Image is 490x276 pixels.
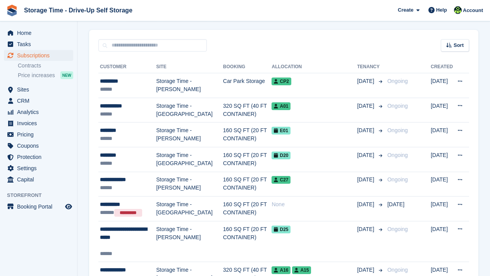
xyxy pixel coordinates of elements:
[387,152,408,158] span: Ongoing
[17,39,64,50] span: Tasks
[387,103,408,109] span: Ongoing
[223,122,272,147] td: 160 SQ FT (20 FT CONTAINER)
[18,62,73,69] a: Contracts
[272,226,291,233] span: D25
[387,78,408,84] span: Ongoing
[431,147,453,172] td: [DATE]
[387,201,404,207] span: [DATE]
[60,71,73,79] div: NEW
[21,4,136,17] a: Storage Time - Drive-Up Self Storage
[272,266,291,274] span: A16
[156,73,223,98] td: Storage Time - [PERSON_NAME]
[357,176,376,184] span: [DATE]
[431,172,453,197] td: [DATE]
[4,174,73,185] a: menu
[357,200,376,209] span: [DATE]
[223,147,272,172] td: 160 SQ FT (20 FT CONTAINER)
[17,95,64,106] span: CRM
[18,71,73,79] a: Price increases NEW
[156,221,223,262] td: Storage Time - [PERSON_NAME]
[387,267,408,273] span: Ongoing
[17,84,64,95] span: Sites
[357,77,376,85] span: [DATE]
[156,122,223,147] td: Storage Time - [PERSON_NAME]
[292,266,311,274] span: A15
[357,126,376,135] span: [DATE]
[4,84,73,95] a: menu
[4,118,73,129] a: menu
[272,78,291,85] span: CP2
[17,50,64,61] span: Subscriptions
[17,174,64,185] span: Capital
[223,61,272,73] th: Booking
[387,226,408,232] span: Ongoing
[272,127,290,135] span: E01
[431,98,453,122] td: [DATE]
[4,95,73,106] a: menu
[4,140,73,151] a: menu
[4,152,73,162] a: menu
[387,127,408,133] span: Ongoing
[431,61,453,73] th: Created
[223,221,272,262] td: 160 SQ FT (20 FT CONTAINER)
[17,129,64,140] span: Pricing
[4,39,73,50] a: menu
[4,28,73,38] a: menu
[98,61,156,73] th: Customer
[272,61,357,73] th: Allocation
[357,102,376,110] span: [DATE]
[17,201,64,212] span: Booking Portal
[357,151,376,159] span: [DATE]
[17,28,64,38] span: Home
[431,221,453,262] td: [DATE]
[64,202,73,211] a: Preview store
[17,107,64,117] span: Analytics
[272,102,291,110] span: A01
[431,122,453,147] td: [DATE]
[223,98,272,122] td: 320 SQ FT (40 FT CONTAINER)
[156,98,223,122] td: Storage Time - [GEOGRAPHIC_DATA]
[18,72,55,79] span: Price increases
[357,61,384,73] th: Tenancy
[454,41,464,49] span: Sort
[431,197,453,221] td: [DATE]
[223,197,272,221] td: 160 SQ FT (20 FT CONTAINER)
[454,6,462,14] img: Laaibah Sarwar
[17,152,64,162] span: Protection
[387,176,408,183] span: Ongoing
[463,7,483,14] span: Account
[4,129,73,140] a: menu
[398,6,413,14] span: Create
[4,201,73,212] a: menu
[431,73,453,98] td: [DATE]
[17,118,64,129] span: Invoices
[272,176,291,184] span: C27
[17,140,64,151] span: Coupons
[4,163,73,174] a: menu
[223,172,272,197] td: 160 SQ FT (20 FT CONTAINER)
[4,50,73,61] a: menu
[7,191,77,199] span: Storefront
[272,200,357,209] div: None
[156,172,223,197] td: Storage Time - [PERSON_NAME]
[156,197,223,221] td: Storage Time - [GEOGRAPHIC_DATA]
[272,152,291,159] span: D20
[156,61,223,73] th: Site
[357,266,376,274] span: [DATE]
[156,147,223,172] td: Storage Time - [GEOGRAPHIC_DATA]
[436,6,447,14] span: Help
[6,5,18,16] img: stora-icon-8386f47178a22dfd0bd8f6a31ec36ba5ce8667c1dd55bd0f319d3a0aa187defe.svg
[4,107,73,117] a: menu
[223,73,272,98] td: Car Park Storage
[357,225,376,233] span: [DATE]
[17,163,64,174] span: Settings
